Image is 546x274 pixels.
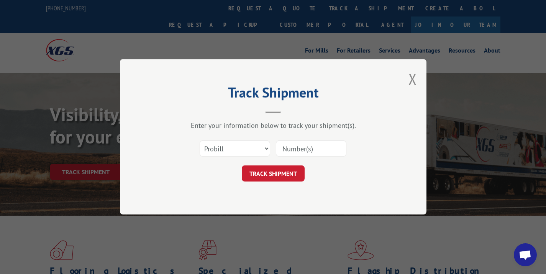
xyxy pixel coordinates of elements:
button: TRACK SHIPMENT [242,166,305,182]
button: Close modal [408,69,417,89]
div: Open chat [514,243,537,266]
h2: Track Shipment [158,87,388,102]
div: Enter your information below to track your shipment(s). [158,121,388,130]
input: Number(s) [276,141,346,157]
